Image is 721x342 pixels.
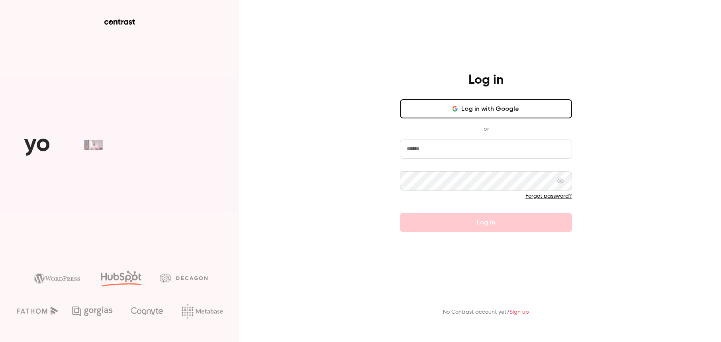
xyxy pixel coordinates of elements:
[468,72,504,88] h4: Log in
[480,125,493,133] span: or
[443,308,529,316] p: No Contrast account yet?
[525,193,572,199] a: Forgot password?
[160,273,208,282] img: decagon
[509,309,529,315] a: Sign up
[400,99,572,118] button: Log in with Google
